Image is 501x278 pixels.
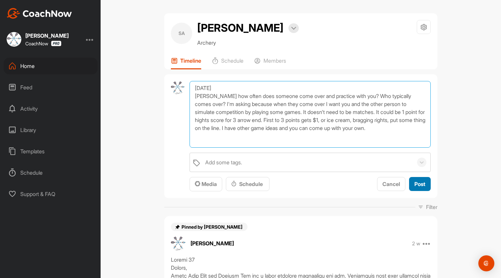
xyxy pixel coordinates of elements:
[182,224,244,230] span: Pinned by [PERSON_NAME]
[4,186,98,202] div: Support & FAQ
[4,58,98,74] div: Home
[197,39,299,47] p: Archery
[412,240,420,247] p: 2 w
[205,158,242,166] div: Add some tags.
[221,57,244,64] p: Schedule
[4,122,98,138] div: Library
[171,23,192,44] div: SA
[25,33,69,38] div: [PERSON_NAME]
[51,41,61,46] img: CoachNow Pro
[25,41,61,46] div: CoachNow
[4,164,98,181] div: Schedule
[414,181,425,187] span: Post
[426,203,437,211] p: Filter
[291,27,296,30] img: arrow-down
[231,180,264,188] div: Schedule
[197,20,283,36] h2: [PERSON_NAME]
[4,143,98,160] div: Templates
[171,81,185,95] img: avatar
[263,57,286,64] p: Members
[190,177,222,191] button: Media
[478,255,494,271] div: Open Intercom Messenger
[4,79,98,96] div: Feed
[171,236,186,251] img: avatar
[4,100,98,117] div: Activity
[382,181,400,187] span: Cancel
[7,8,72,19] img: CoachNow
[175,224,180,230] img: pin
[409,177,431,191] button: Post
[7,32,21,47] img: square_f8fb05f392231cb637f7275939207f84.jpg
[191,239,234,247] p: [PERSON_NAME]
[195,181,217,187] span: Media
[180,57,201,64] p: Timeline
[190,81,431,148] textarea: [DATE] [PERSON_NAME] how often does someone come over and practice with you? Who typically comes ...
[377,177,405,191] button: Cancel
